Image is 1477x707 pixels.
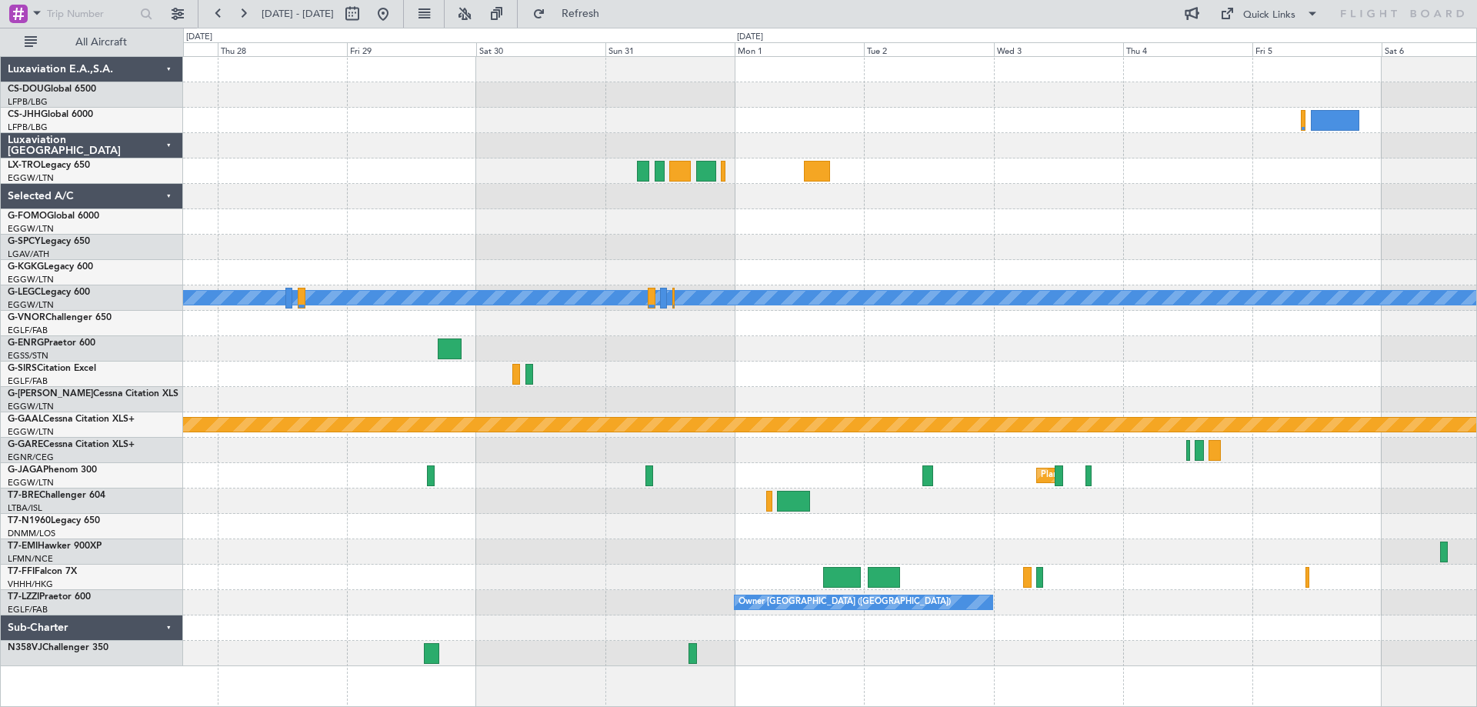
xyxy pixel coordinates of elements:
span: G-GARE [8,440,43,449]
a: EGNR/CEG [8,452,54,463]
div: Planned Maint [GEOGRAPHIC_DATA] ([GEOGRAPHIC_DATA]) [1041,464,1283,487]
div: Fri 29 [347,42,476,56]
button: Refresh [525,2,618,26]
a: LX-TROLegacy 650 [8,161,90,170]
button: All Aircraft [17,30,167,55]
input: Trip Number [47,2,135,25]
span: G-SPCY [8,237,41,246]
span: LX-TRO [8,161,41,170]
a: G-JAGAPhenom 300 [8,465,97,475]
div: Thu 28 [218,42,347,56]
span: G-FOMO [8,212,47,221]
a: G-KGKGLegacy 600 [8,262,93,272]
span: G-KGKG [8,262,44,272]
span: T7-LZZI [8,592,39,602]
div: [DATE] [737,31,763,44]
div: Sat 30 [476,42,605,56]
a: EGGW/LTN [8,426,54,438]
div: Tue 2 [864,42,993,56]
a: G-ENRGPraetor 600 [8,338,95,348]
div: Fri 5 [1252,42,1382,56]
div: Owner [GEOGRAPHIC_DATA] ([GEOGRAPHIC_DATA]) [738,591,951,614]
a: LGAV/ATH [8,248,49,260]
span: G-GAAL [8,415,43,424]
a: G-SIRSCitation Excel [8,364,96,373]
div: Sun 31 [605,42,735,56]
a: VHHH/HKG [8,579,53,590]
a: EGGW/LTN [8,477,54,489]
a: G-GAALCessna Citation XLS+ [8,415,135,424]
a: EGGW/LTN [8,401,54,412]
a: T7-N1960Legacy 650 [8,516,100,525]
a: EGGW/LTN [8,223,54,235]
div: Mon 1 [735,42,864,56]
a: CS-DOUGlobal 6500 [8,85,96,94]
a: CS-JHHGlobal 6000 [8,110,93,119]
button: Quick Links [1212,2,1326,26]
a: DNMM/LOS [8,528,55,539]
div: [DATE] [186,31,212,44]
a: EGGW/LTN [8,274,54,285]
span: T7-FFI [8,567,35,576]
a: T7-LZZIPraetor 600 [8,592,91,602]
a: LTBA/ISL [8,502,42,514]
a: G-GARECessna Citation XLS+ [8,440,135,449]
span: G-[PERSON_NAME] [8,389,93,399]
div: Wed 3 [994,42,1123,56]
span: Refresh [548,8,613,19]
a: LFPB/LBG [8,96,48,108]
a: G-[PERSON_NAME]Cessna Citation XLS [8,389,178,399]
span: T7-BRE [8,491,39,500]
a: N358VJChallenger 350 [8,643,108,652]
span: T7-N1960 [8,516,51,525]
a: EGLF/FAB [8,604,48,615]
span: G-JAGA [8,465,43,475]
span: [DATE] - [DATE] [262,7,334,21]
a: G-FOMOGlobal 6000 [8,212,99,221]
span: CS-JHH [8,110,41,119]
span: G-ENRG [8,338,44,348]
a: G-LEGCLegacy 600 [8,288,90,297]
span: T7-EMI [8,542,38,551]
a: EGGW/LTN [8,172,54,184]
a: EGGW/LTN [8,299,54,311]
a: EGLF/FAB [8,325,48,336]
a: G-SPCYLegacy 650 [8,237,90,246]
a: LFPB/LBG [8,122,48,133]
a: EGLF/FAB [8,375,48,387]
span: N358VJ [8,643,42,652]
a: EGSS/STN [8,350,48,362]
a: T7-FFIFalcon 7X [8,567,77,576]
span: G-LEGC [8,288,41,297]
span: G-SIRS [8,364,37,373]
a: LFMN/NCE [8,553,53,565]
span: All Aircraft [40,37,162,48]
span: G-VNOR [8,313,45,322]
a: T7-EMIHawker 900XP [8,542,102,551]
div: Thu 4 [1123,42,1252,56]
a: G-VNORChallenger 650 [8,313,112,322]
a: T7-BREChallenger 604 [8,491,105,500]
span: CS-DOU [8,85,44,94]
div: Quick Links [1243,8,1295,23]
